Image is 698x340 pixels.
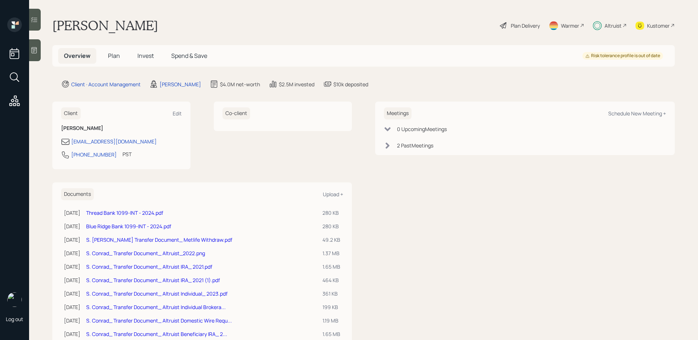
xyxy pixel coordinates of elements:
div: [DATE] [64,317,80,324]
a: Blue Ridge Bank 1099-INT - 2024.pdf [86,223,171,230]
div: 464 KB [322,276,340,284]
div: Kustomer [647,22,670,29]
div: 1.65 MB [322,330,340,338]
h6: Documents [61,188,94,200]
div: Warmer [561,22,579,29]
h6: Co-client [222,107,250,119]
div: $4.0M net-worth [220,80,260,88]
span: Invest [137,52,154,60]
a: S. Conrad_ Transfer Document_ Altruist IRA_ 2021.pdf [86,263,212,270]
div: [DATE] [64,263,80,270]
div: [DATE] [64,209,80,217]
h6: [PERSON_NAME] [61,125,182,131]
div: [PHONE_NUMBER] [71,151,117,158]
div: [DATE] [64,276,80,284]
div: 280 KB [322,222,340,230]
div: Edit [173,110,182,117]
div: 361 KB [322,290,340,297]
div: Upload + [323,191,343,198]
div: 49.2 KB [322,236,340,244]
h1: [PERSON_NAME] [52,17,158,33]
div: PST [123,150,132,158]
a: S. Conrad_ Transfer Document_ Altruist Individual_ 2023.pdf [86,290,228,297]
div: $10k deposited [333,80,368,88]
a: Thread Bank 1099-INT - 2024.pdf [86,209,163,216]
div: 1.37 MB [322,249,340,257]
div: Altruist [605,22,622,29]
img: sami-boghos-headshot.png [7,292,22,307]
div: [PERSON_NAME] [160,80,201,88]
div: [DATE] [64,303,80,311]
div: [DATE] [64,290,80,297]
div: 2 Past Meeting s [397,142,433,149]
div: [DATE] [64,330,80,338]
div: $2.5M invested [279,80,314,88]
a: S. [PERSON_NAME] Transfer Document_ Metlife Withdraw.pdf [86,236,232,243]
div: 1.19 MB [322,317,340,324]
a: S. Conrad_ Transfer Document_ Altruist_2022.png [86,250,205,257]
a: S. Conrad_ Transfer Document_ Altruist Beneficiary IRA_ 2... [86,331,227,337]
div: Client · Account Management [71,80,141,88]
a: S. Conrad_ Transfer Document_ Altruist IRA_ 2021 (1).pdf [86,277,220,284]
div: Plan Delivery [511,22,540,29]
div: [DATE] [64,249,80,257]
span: Spend & Save [171,52,207,60]
span: Plan [108,52,120,60]
h6: Meetings [384,107,412,119]
a: S. Conrad_ Transfer Document_ Altruist Domestic Wire Requ... [86,317,232,324]
div: 199 KB [322,303,340,311]
div: 1.65 MB [322,263,340,270]
div: [DATE] [64,236,80,244]
div: [DATE] [64,222,80,230]
div: 0 Upcoming Meeting s [397,125,447,133]
h6: Client [61,107,81,119]
div: [EMAIL_ADDRESS][DOMAIN_NAME] [71,138,157,145]
div: Schedule New Meeting + [608,110,666,117]
a: S. Conrad_ Transfer Document_ Altruist Individual Brokera... [86,304,226,311]
div: Risk tolerance profile is out of date [585,53,660,59]
div: 280 KB [322,209,340,217]
span: Overview [64,52,91,60]
div: Log out [6,316,23,323]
